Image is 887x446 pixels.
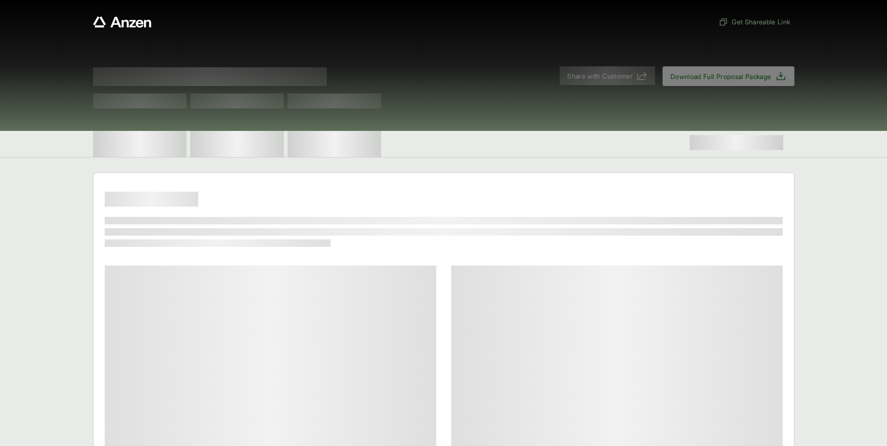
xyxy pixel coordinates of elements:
span: Get Shareable Link [719,17,790,27]
span: Test [288,94,381,108]
a: Anzen website [93,16,151,28]
span: Test [93,94,187,108]
span: Proposal for [93,67,327,86]
span: Test [190,94,284,108]
span: Share with Customer [567,71,633,81]
button: Get Shareable Link [715,13,794,30]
